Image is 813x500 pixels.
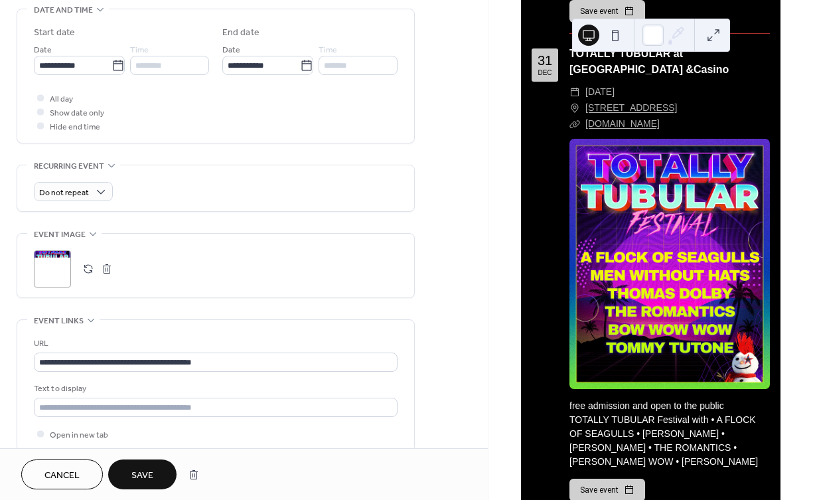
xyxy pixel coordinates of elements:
div: End date [222,26,259,40]
div: ​ [569,84,580,100]
span: Hide end time [50,120,100,134]
span: Time [130,43,149,57]
span: Date and time [34,3,93,17]
span: Cancel [44,469,80,483]
span: Date [34,43,52,57]
span: Save [131,469,153,483]
span: Recurring event [34,159,104,173]
span: Do not repeat [39,185,89,201]
img: img_W5gbVlsBOc2DwqBvR7fOv.800px.jpg [569,139,770,390]
span: Date [222,43,240,57]
div: Start date [34,26,75,40]
div: Dec [538,70,552,76]
span: [DATE] [585,84,615,100]
span: Event links [34,314,84,328]
div: free admission and open to the public TOTALLY TUBULAR Festival with • A FLOCK OF SEAGULLS • [PERS... [569,399,770,469]
div: ; [34,250,71,288]
div: ​ [569,116,580,132]
div: 31 [538,54,552,67]
button: Cancel [21,459,103,489]
span: Event image [34,228,86,242]
a: [STREET_ADDRESS] [585,100,677,116]
a: [DOMAIN_NAME] [585,118,660,129]
div: URL [34,337,395,351]
a: TOTALLY TUBULAR at [GEOGRAPHIC_DATA] &Casino [569,48,729,75]
span: Show date only [50,106,104,120]
span: Open in new tab [50,428,108,442]
div: Text to display [34,382,395,396]
span: Time [319,43,337,57]
span: All day [50,92,73,106]
button: Save [108,459,177,489]
div: ​ [569,100,580,116]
